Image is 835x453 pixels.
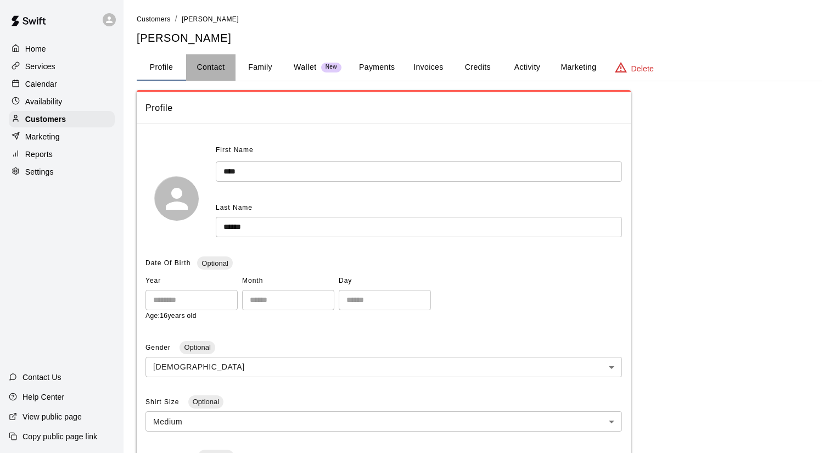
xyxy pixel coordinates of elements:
[25,61,55,72] p: Services
[180,343,215,351] span: Optional
[137,15,171,23] span: Customers
[631,63,654,74] p: Delete
[145,411,622,432] div: Medium
[137,54,186,81] button: Profile
[25,131,60,142] p: Marketing
[23,372,61,383] p: Contact Us
[9,76,115,92] a: Calendar
[186,54,236,81] button: Contact
[23,392,64,402] p: Help Center
[145,357,622,377] div: [DEMOGRAPHIC_DATA]
[294,61,317,73] p: Wallet
[321,64,341,71] span: New
[404,54,453,81] button: Invoices
[9,41,115,57] a: Home
[137,54,822,81] div: basic tabs example
[236,54,285,81] button: Family
[188,398,223,406] span: Optional
[197,259,232,267] span: Optional
[145,272,238,290] span: Year
[175,13,177,25] li: /
[242,272,334,290] span: Month
[25,149,53,160] p: Reports
[502,54,552,81] button: Activity
[216,204,253,211] span: Last Name
[25,166,54,177] p: Settings
[145,312,197,320] span: Age: 16 years old
[350,54,404,81] button: Payments
[25,114,66,125] p: Customers
[453,54,502,81] button: Credits
[145,398,182,406] span: Shirt Size
[23,431,97,442] p: Copy public page link
[145,344,173,351] span: Gender
[23,411,82,422] p: View public page
[25,79,57,90] p: Calendar
[25,96,63,107] p: Availability
[216,142,254,159] span: First Name
[25,43,46,54] p: Home
[9,146,115,163] a: Reports
[9,164,115,180] a: Settings
[552,54,605,81] button: Marketing
[137,14,171,23] a: Customers
[9,111,115,127] a: Customers
[339,272,431,290] span: Day
[9,128,115,145] a: Marketing
[145,259,190,267] span: Date Of Birth
[182,15,239,23] span: [PERSON_NAME]
[137,13,822,25] nav: breadcrumb
[9,58,115,75] a: Services
[9,93,115,110] a: Availability
[145,101,622,115] span: Profile
[137,31,822,46] h5: [PERSON_NAME]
